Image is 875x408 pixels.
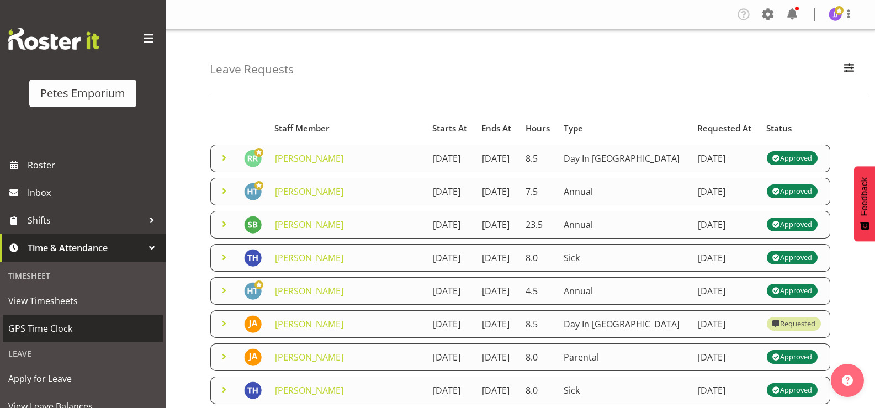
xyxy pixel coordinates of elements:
td: Annual [557,277,691,305]
div: Approved [772,384,812,397]
a: [PERSON_NAME] [275,384,343,396]
td: [DATE] [475,244,519,272]
img: help-xxl-2.png [842,375,853,386]
td: 7.5 [519,178,557,205]
div: Approved [772,251,812,264]
td: [DATE] [475,277,519,305]
div: Approved [772,185,812,198]
td: Annual [557,211,691,239]
td: [DATE] [475,178,519,205]
td: [DATE] [426,145,475,172]
span: Ends At [481,122,511,135]
img: helena-tomlin701.jpg [244,183,262,200]
td: [DATE] [475,145,519,172]
td: 8.0 [519,343,557,371]
span: Apply for Leave [8,370,157,387]
td: [DATE] [426,211,475,239]
span: Staff Member [274,122,330,135]
div: Approved [772,152,812,165]
td: [DATE] [426,343,475,371]
td: Day In [GEOGRAPHIC_DATA] [557,145,691,172]
td: [DATE] [426,277,475,305]
span: Roster [28,157,160,173]
div: Timesheet [3,264,163,287]
td: 8.0 [519,244,557,272]
td: [DATE] [691,178,760,205]
td: [DATE] [426,377,475,404]
img: helena-tomlin701.jpg [244,282,262,300]
td: [DATE] [691,277,760,305]
div: Approved [772,284,812,298]
td: [DATE] [691,211,760,239]
a: [PERSON_NAME] [275,318,343,330]
td: [DATE] [475,211,519,239]
td: Annual [557,178,691,205]
td: [DATE] [426,244,475,272]
span: Type [564,122,583,135]
td: [DATE] [426,310,475,338]
td: 23.5 [519,211,557,239]
a: [PERSON_NAME] [275,186,343,198]
a: [PERSON_NAME] [275,285,343,297]
span: Requested At [697,122,751,135]
td: Day In [GEOGRAPHIC_DATA] [557,310,691,338]
img: ruth-robertson-taylor722.jpg [244,150,262,167]
a: GPS Time Clock [3,315,163,342]
span: Time & Attendance [28,240,144,256]
img: janelle-jonkers702.jpg [829,8,842,21]
span: Shifts [28,212,144,229]
span: Hours [526,122,550,135]
a: Apply for Leave [3,365,163,393]
div: Requested [772,317,815,331]
div: Leave [3,342,163,365]
span: View Timesheets [8,293,157,309]
a: [PERSON_NAME] [275,219,343,231]
span: GPS Time Clock [8,320,157,337]
a: [PERSON_NAME] [275,152,343,165]
span: Status [766,122,792,135]
span: Inbox [28,184,160,201]
td: [DATE] [691,310,760,338]
div: Petes Emporium [40,85,125,102]
td: [DATE] [691,145,760,172]
td: 8.0 [519,377,557,404]
td: [DATE] [475,343,519,371]
td: [DATE] [691,343,760,371]
img: teresa-hawkins9867.jpg [244,381,262,399]
a: View Timesheets [3,287,163,315]
td: 4.5 [519,277,557,305]
img: jeseryl-armstrong10788.jpg [244,348,262,366]
td: 8.5 [519,145,557,172]
td: [DATE] [475,310,519,338]
td: [DATE] [426,178,475,205]
td: [DATE] [475,377,519,404]
td: Parental [557,343,691,371]
img: stephanie-burden9828.jpg [244,216,262,234]
span: Starts At [432,122,467,135]
a: [PERSON_NAME] [275,252,343,264]
button: Feedback - Show survey [854,166,875,241]
div: Approved [772,218,812,231]
img: teresa-hawkins9867.jpg [244,249,262,267]
td: Sick [557,377,691,404]
span: Feedback [860,177,869,216]
a: [PERSON_NAME] [275,351,343,363]
td: [DATE] [691,244,760,272]
button: Filter Employees [837,57,861,82]
img: Rosterit website logo [8,28,99,50]
td: 8.5 [519,310,557,338]
h4: Leave Requests [210,63,294,76]
div: Approved [772,351,812,364]
td: [DATE] [691,377,760,404]
img: jeseryl-armstrong10788.jpg [244,315,262,333]
td: Sick [557,244,691,272]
